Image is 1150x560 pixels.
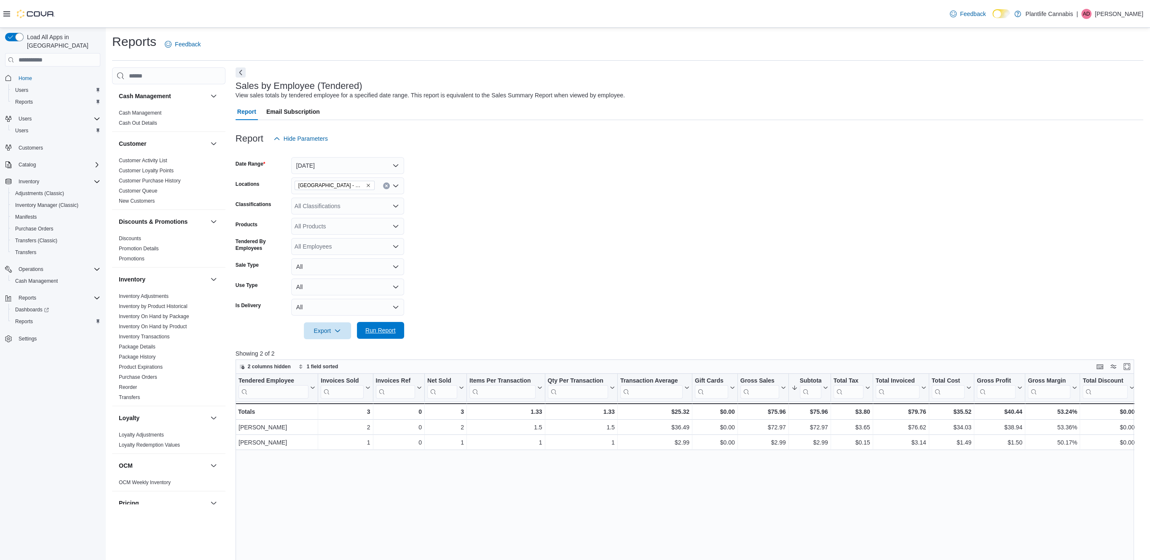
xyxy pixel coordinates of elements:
[12,200,82,210] a: Inventory Manager (Classic)
[1083,407,1134,417] div: $0.00
[12,200,100,210] span: Inventory Manager (Classic)
[15,72,100,83] span: Home
[12,316,100,327] span: Reports
[375,438,421,448] div: 0
[236,362,294,372] button: 2 columns hidden
[119,333,170,340] span: Inventory Transactions
[236,201,271,208] label: Classifications
[15,114,100,124] span: Users
[375,407,421,417] div: 0
[19,161,36,168] span: Catalog
[1095,362,1105,372] button: Keyboard shortcuts
[15,160,100,170] span: Catalog
[161,36,204,53] a: Feedback
[469,377,536,385] div: Items Per Transaction
[119,432,164,438] a: Loyalty Adjustments
[119,256,145,262] a: Promotions
[12,247,100,257] span: Transfers
[119,236,141,241] a: Discounts
[695,377,735,399] button: Gift Cards
[119,168,174,174] a: Customer Loyalty Points
[833,438,870,448] div: $0.15
[24,33,100,50] span: Load All Apps in [GEOGRAPHIC_DATA]
[119,167,174,174] span: Customer Loyalty Points
[791,423,828,433] div: $72.97
[239,377,308,385] div: Tendered Employee
[119,188,157,194] span: Customer Queue
[15,142,100,153] span: Customers
[119,110,161,116] a: Cash Management
[119,303,188,310] span: Inventory by Product Historical
[119,235,141,242] span: Discounts
[119,139,207,148] button: Customer
[119,217,207,226] button: Discounts & Promotions
[8,199,104,211] button: Inventory Manager (Classic)
[2,142,104,154] button: Customers
[119,217,188,226] h3: Discounts & Promotions
[236,221,257,228] label: Products
[119,384,137,391] span: Reorder
[236,349,1143,358] p: Showing 2 of 2
[875,377,919,399] div: Total Invoiced
[977,377,1016,385] div: Gross Profit
[291,258,404,275] button: All
[119,354,155,360] a: Package History
[8,125,104,137] button: Users
[321,423,370,433] div: 2
[119,198,155,204] a: New Customers
[12,316,36,327] a: Reports
[1083,377,1128,399] div: Total Discount
[15,249,36,256] span: Transfers
[15,73,35,83] a: Home
[12,85,100,95] span: Users
[291,279,404,295] button: All
[547,377,608,385] div: Qty Per Transaction
[931,377,964,385] div: Total Cost
[427,423,464,433] div: 2
[375,377,421,399] button: Invoices Ref
[19,145,43,151] span: Customers
[695,407,735,417] div: $0.00
[321,438,370,448] div: 1
[119,178,181,184] a: Customer Purchase History
[12,126,100,136] span: Users
[112,108,225,131] div: Cash Management
[931,407,971,417] div: $35.52
[119,499,139,507] h3: Pricing
[931,377,971,399] button: Total Cost
[8,188,104,199] button: Adjustments (Classic)
[833,423,870,433] div: $3.65
[119,293,169,300] span: Inventory Adjustments
[12,224,100,234] span: Purchase Orders
[238,407,315,417] div: Totals
[236,181,260,188] label: Locations
[992,9,1010,18] input: Dark Mode
[427,377,464,399] button: Net Sold
[366,183,371,188] button: Remove Calgary - Mahogany Market from selection in this group
[8,223,104,235] button: Purchase Orders
[236,262,259,268] label: Sale Type
[1122,362,1132,372] button: Enter fullscreen
[239,423,315,433] div: [PERSON_NAME]
[375,423,421,433] div: 0
[112,430,225,453] div: Loyalty
[547,377,614,399] button: Qty Per Transaction
[977,407,1022,417] div: $40.44
[946,5,989,22] a: Feedback
[209,413,219,423] button: Loyalty
[119,313,189,320] span: Inventory On Hand by Package
[119,324,187,330] a: Inventory On Hand by Product
[15,114,35,124] button: Users
[8,84,104,96] button: Users
[833,407,870,417] div: $3.80
[12,188,67,198] a: Adjustments (Classic)
[740,377,779,385] div: Gross Sales
[12,126,32,136] a: Users
[1081,9,1091,19] div: Antoinette De Raucourt
[12,212,40,222] a: Manifests
[15,190,64,197] span: Adjustments (Classic)
[291,157,404,174] button: [DATE]
[248,363,291,370] span: 2 columns hidden
[239,438,315,448] div: [PERSON_NAME]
